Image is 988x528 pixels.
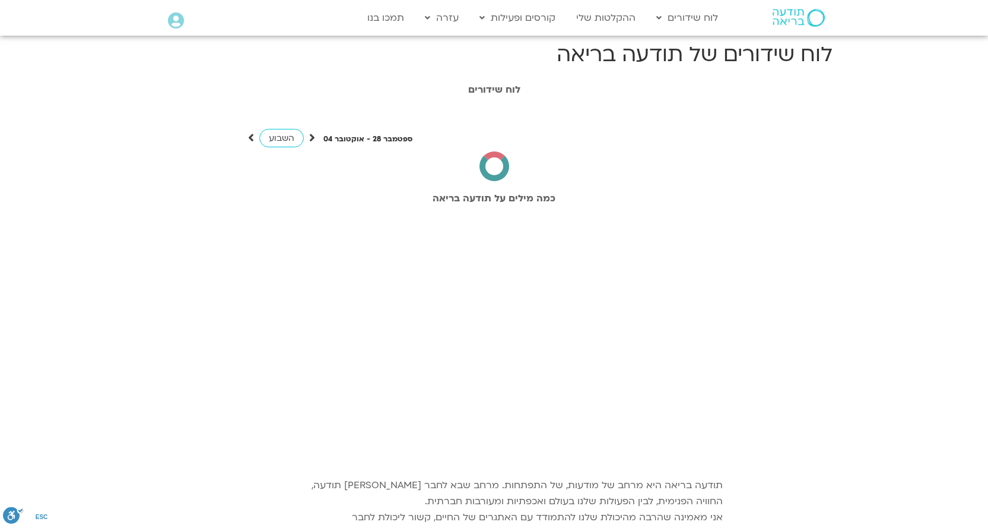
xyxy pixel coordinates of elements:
h2: כמה מילים על תודעה בריאה [162,193,827,204]
p: ספטמבר 28 - אוקטובר 04 [323,133,412,146]
img: תודעה בריאה [773,9,825,27]
h1: לוח שידורים [162,84,827,95]
a: עזרה [419,7,465,29]
h1: לוח שידורים של תודעה בריאה [156,40,833,69]
a: השבוע [259,129,304,147]
a: תמכו בנו [361,7,410,29]
a: קורסים ופעילות [474,7,561,29]
a: ההקלטות שלי [570,7,641,29]
a: לוח שידורים [650,7,724,29]
span: השבוע [269,132,294,144]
